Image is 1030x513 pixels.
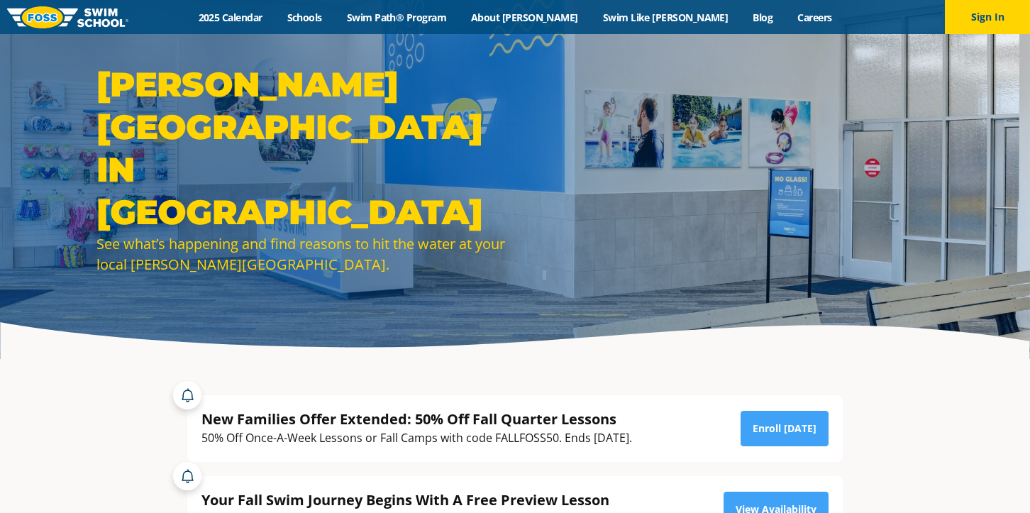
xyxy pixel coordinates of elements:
div: New Families Offer Extended: 50% Off Fall Quarter Lessons [201,409,632,429]
a: Careers [785,11,844,24]
div: Your Fall Swim Journey Begins With A Free Preview Lesson [201,490,677,509]
a: Swim Like [PERSON_NAME] [590,11,741,24]
img: FOSS Swim School Logo [7,6,128,28]
h1: [PERSON_NAME][GEOGRAPHIC_DATA] in [GEOGRAPHIC_DATA] [96,63,508,233]
a: About [PERSON_NAME] [459,11,591,24]
div: 50% Off Once-A-Week Lessons or Fall Camps with code FALLFOSS50. Ends [DATE]. [201,429,632,448]
a: 2025 Calendar [186,11,275,24]
a: Blog [741,11,785,24]
a: Enroll [DATE] [741,411,829,446]
div: See what’s happening and find reasons to hit the water at your local [PERSON_NAME][GEOGRAPHIC_DATA]. [96,233,508,275]
a: Schools [275,11,334,24]
a: Swim Path® Program [334,11,458,24]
